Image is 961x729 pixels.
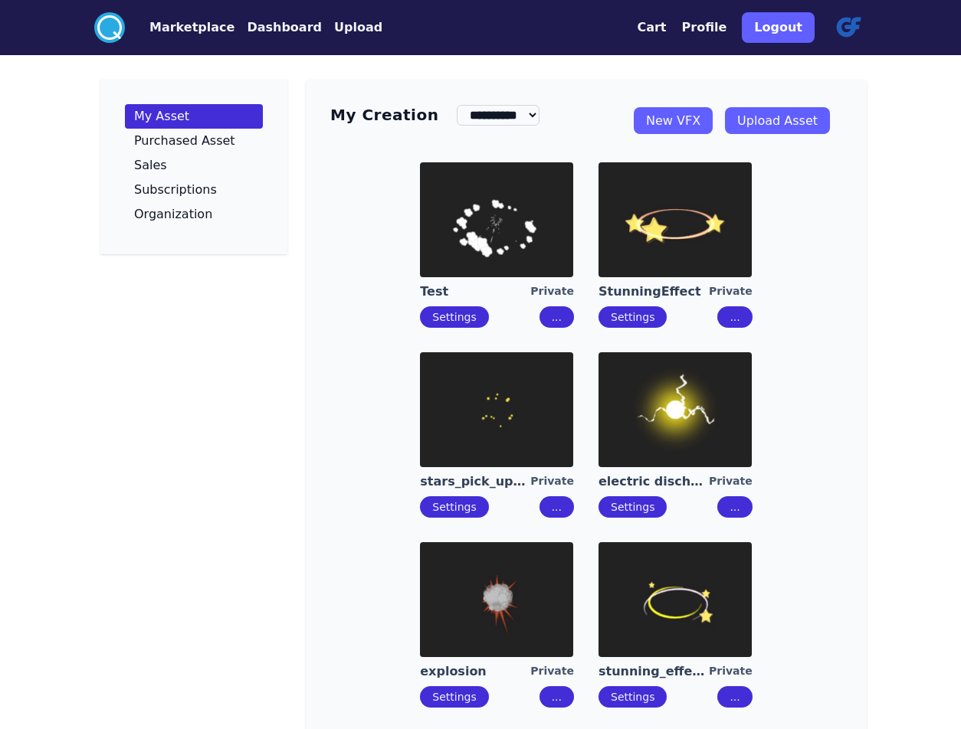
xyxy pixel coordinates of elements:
button: Settings [420,496,488,518]
button: Upload [334,18,382,37]
div: Private [709,473,753,490]
button: Dashboard [247,18,322,37]
a: My Asset [125,104,263,129]
p: Subscriptions [134,184,217,196]
button: Settings [599,306,667,328]
a: Dashboard [235,18,322,37]
h3: My Creation [330,104,438,126]
img: imgAlt [420,352,573,467]
img: imgAlt [420,542,573,657]
button: ... [540,306,574,328]
button: ... [717,306,752,328]
a: Sales [125,153,263,178]
p: Purchased Asset [134,135,235,147]
a: stunning_effect_Anton [599,663,709,680]
a: explosion [420,663,530,680]
a: Purchased Asset [125,129,263,153]
a: Settings [432,691,476,703]
div: Private [530,473,574,490]
button: ... [540,686,574,708]
button: ... [717,496,752,518]
div: Private [530,283,574,300]
a: Marketplace [125,18,235,37]
a: Subscriptions [125,178,263,202]
img: imgAlt [599,542,752,657]
img: imgAlt [599,352,752,467]
img: imgAlt [420,162,573,277]
a: Organization [125,202,263,227]
button: Logout [742,12,815,43]
p: Sales [134,159,167,172]
p: Organization [134,208,212,221]
a: Settings [611,691,654,703]
button: Marketplace [149,18,235,37]
a: Settings [611,501,654,513]
a: stars_pick_up_boxes [420,473,530,490]
a: Logout [742,6,815,49]
button: ... [540,496,574,518]
div: Private [709,663,753,680]
button: Settings [420,306,488,328]
a: Test [420,283,530,300]
a: Settings [432,311,476,323]
div: Private [530,663,574,680]
img: profile [830,9,867,46]
button: Settings [599,686,667,708]
a: electric discharge [599,473,709,490]
button: ... [717,686,752,708]
button: Settings [599,496,667,518]
a: Settings [611,311,654,323]
div: Private [709,283,753,300]
button: Profile [682,18,727,37]
button: Cart [637,18,666,37]
a: Settings [432,501,476,513]
a: Upload [322,18,382,37]
a: StunningEffect [599,283,709,300]
img: imgAlt [599,162,752,277]
a: New VFX [634,107,713,134]
p: My Asset [134,110,189,123]
a: Upload Asset [725,107,830,134]
button: Settings [420,686,488,708]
